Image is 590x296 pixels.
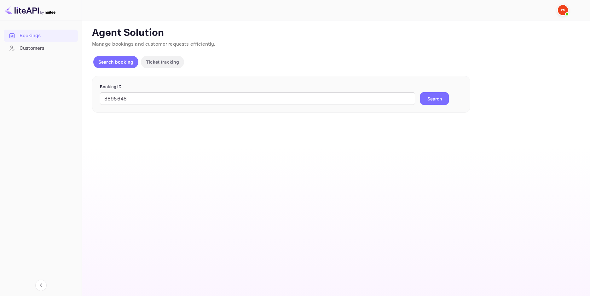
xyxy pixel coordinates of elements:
a: Bookings [4,30,78,41]
p: Agent Solution [92,27,579,39]
img: Yandex Support [558,5,568,15]
div: Bookings [20,32,75,39]
button: Collapse navigation [35,280,47,291]
button: Search [420,92,449,105]
p: Ticket tracking [146,59,179,65]
div: Customers [4,42,78,54]
a: Customers [4,42,78,54]
div: Bookings [4,30,78,42]
div: Customers [20,45,75,52]
p: Booking ID [100,84,462,90]
img: LiteAPI logo [5,5,55,15]
span: Manage bookings and customer requests efficiently. [92,41,216,48]
input: Enter Booking ID (e.g., 63782194) [100,92,415,105]
p: Search booking [98,59,133,65]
